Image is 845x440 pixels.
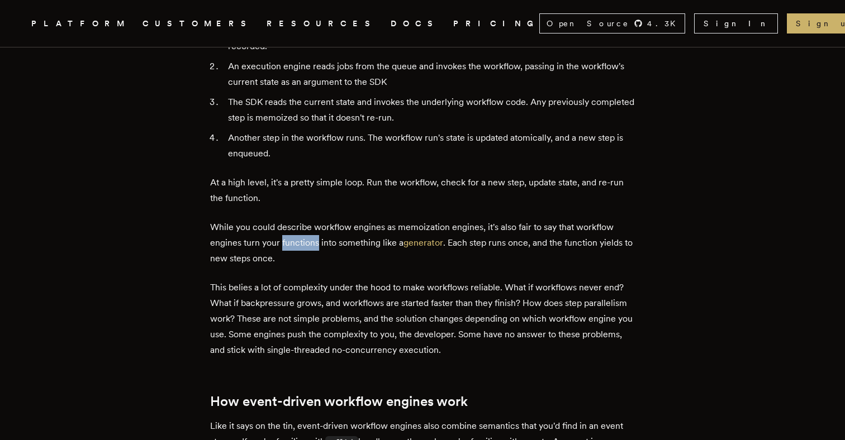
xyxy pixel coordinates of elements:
[31,17,129,31] button: PLATFORM
[210,219,635,266] p: While you could describe workflow engines as memoization engines, it's also fair to say that work...
[647,18,682,29] span: 4.3 K
[694,13,778,34] a: Sign In
[210,175,635,206] p: At a high level, it's a pretty simple loop. Run the workflow, check for a new step, update state,...
[210,280,635,358] p: This belies a lot of complexity under the hood to make workflows reliable. What if workflows neve...
[547,18,629,29] span: Open Source
[143,17,253,31] a: CUSTOMERS
[453,17,539,31] a: PRICING
[391,17,440,31] a: DOCS
[225,94,635,126] li: The SDK reads the current state and invokes the underlying workflow code. Any previously complete...
[267,17,377,31] button: RESOURCES
[225,59,635,90] li: An execution engine reads jobs from the queue and invokes the workflow, passing in the workflow's...
[210,394,635,409] h2: How event-driven workflow engines work
[403,237,443,248] a: generator
[225,130,635,161] li: Another step in the workflow runs. The workflow run's state is updated atomically, and a new step...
